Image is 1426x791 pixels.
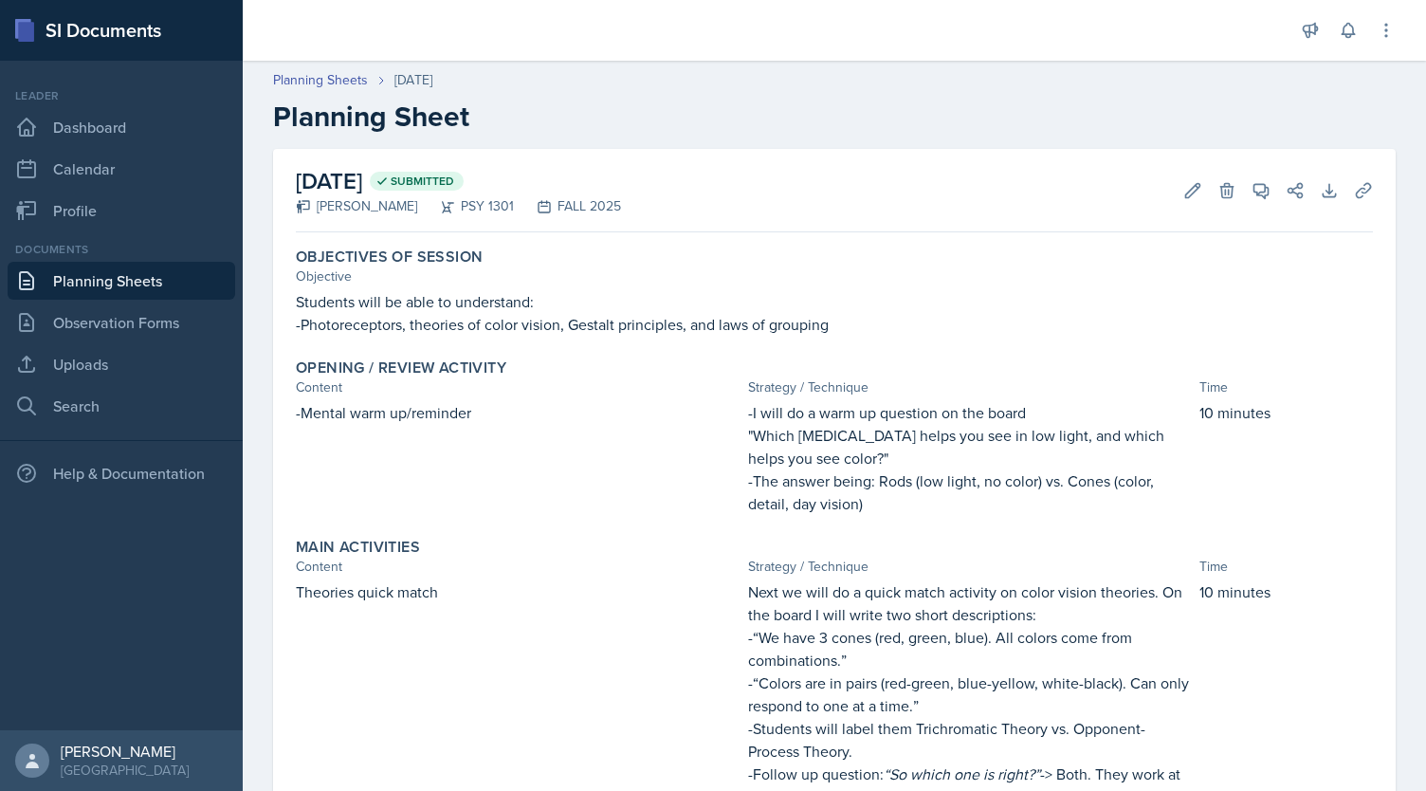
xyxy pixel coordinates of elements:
label: Objectives of Session [296,248,483,267]
p: "Which [MEDICAL_DATA] helps you see in low light, and which helps you see color?" [748,424,1193,469]
p: Theories quick match [296,580,740,603]
h2: Planning Sheet [273,100,1396,134]
p: -I will do a warm up question on the board [748,401,1193,424]
div: Content [296,377,740,397]
div: PSY 1301 [417,196,514,216]
label: Opening / Review Activity [296,359,506,377]
div: Leader [8,87,235,104]
p: Students will be able to understand: [296,290,1373,313]
h2: [DATE] [296,164,621,198]
a: Planning Sheets [8,262,235,300]
div: FALL 2025 [514,196,621,216]
a: Profile [8,192,235,230]
div: Time [1199,557,1373,577]
p: -“We have 3 cones (red, green, blue). All colors come from combinations.” [748,626,1193,671]
a: Observation Forms [8,304,235,341]
p: 10 minutes [1199,580,1373,603]
div: Documents [8,241,235,258]
a: Planning Sheets [273,70,368,90]
div: Time [1199,377,1373,397]
p: -“Colors are in pairs (red-green, blue-yellow, white-black). Can only respond to one at a time.” [748,671,1193,717]
p: -Mental warm up/reminder [296,401,740,424]
em: “So which one is right?” [884,763,1040,784]
div: [PERSON_NAME] [61,742,189,761]
a: Search [8,387,235,425]
a: Dashboard [8,108,235,146]
a: Calendar [8,150,235,188]
div: Strategy / Technique [748,377,1193,397]
div: [PERSON_NAME] [296,196,417,216]
div: Help & Documentation [8,454,235,492]
label: Main Activities [296,538,420,557]
div: [DATE] [394,70,432,90]
p: -Students will label them Trichromatic Theory vs. Opponent-Process Theory. [748,717,1193,763]
div: Objective [296,267,1373,286]
a: Uploads [8,345,235,383]
p: 10 minutes [1199,401,1373,424]
p: -The answer being: Rods (low light, no color) vs. Cones (color, detail, day vision) [748,469,1193,515]
div: Content [296,557,740,577]
div: Strategy / Technique [748,557,1193,577]
p: -Photoreceptors, theories of color vision, Gestalt principles, and laws of grouping [296,313,1373,336]
p: Next we will do a quick match activity on color vision theories. On the board I will write two sh... [748,580,1193,626]
span: Submitted [391,174,454,189]
div: [GEOGRAPHIC_DATA] [61,761,189,780]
